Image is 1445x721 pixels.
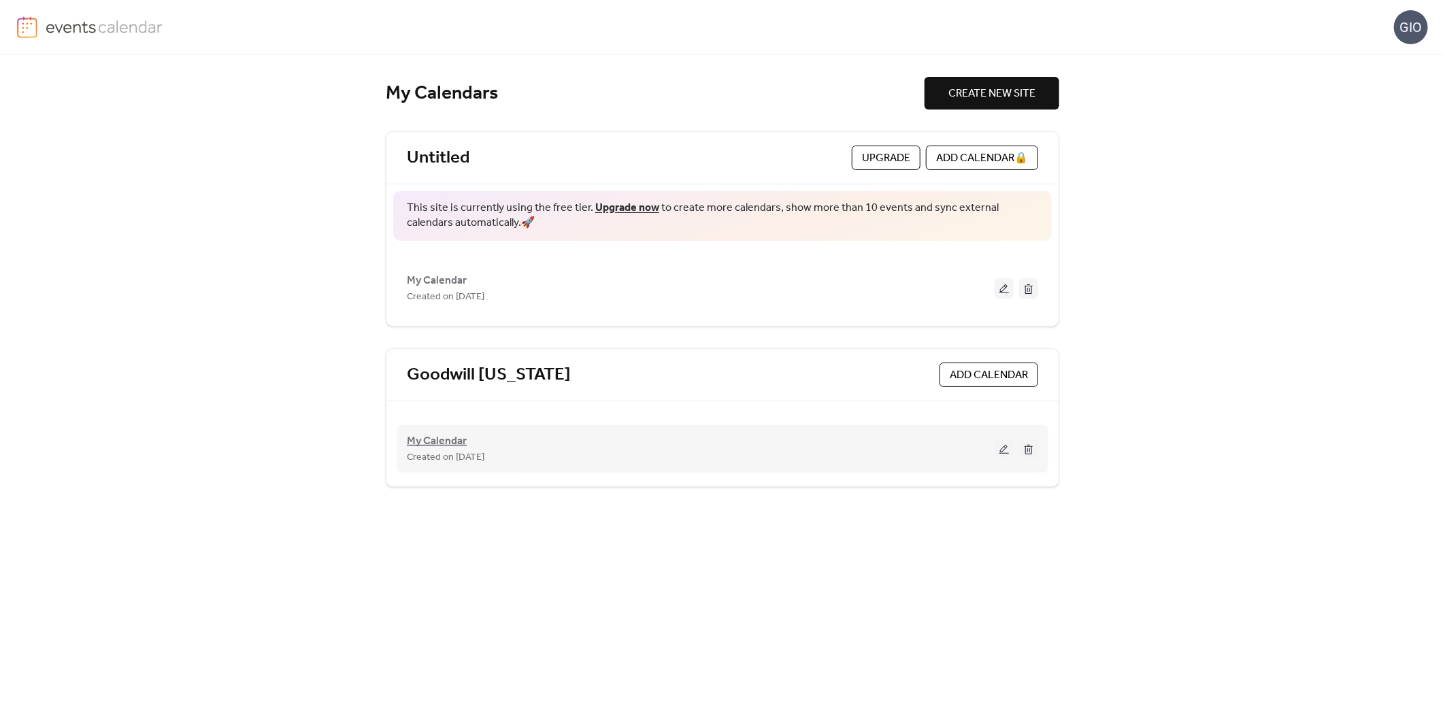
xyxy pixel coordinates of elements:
img: logo-type [46,16,163,37]
img: logo [17,16,37,38]
span: Created on [DATE] [407,289,484,305]
a: Untitled [407,147,469,169]
button: Upgrade [852,146,920,170]
a: My Calendar [407,437,467,446]
span: Upgrade [862,150,910,167]
span: My Calendar [407,433,467,450]
a: Upgrade now [595,197,659,218]
span: Created on [DATE] [407,450,484,466]
div: GIO [1394,10,1428,44]
a: My Calendar [407,277,467,284]
span: CREATE NEW SITE [948,86,1035,102]
span: This site is currently using the free tier. to create more calendars, show more than 10 events an... [407,201,1038,231]
a: Goodwill [US_STATE] [407,364,571,386]
span: My Calendar [407,273,467,289]
span: ADD CALENDAR [950,367,1028,384]
button: ADD CALENDAR [940,363,1038,387]
div: My Calendars [386,82,925,105]
button: CREATE NEW SITE [925,77,1059,110]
